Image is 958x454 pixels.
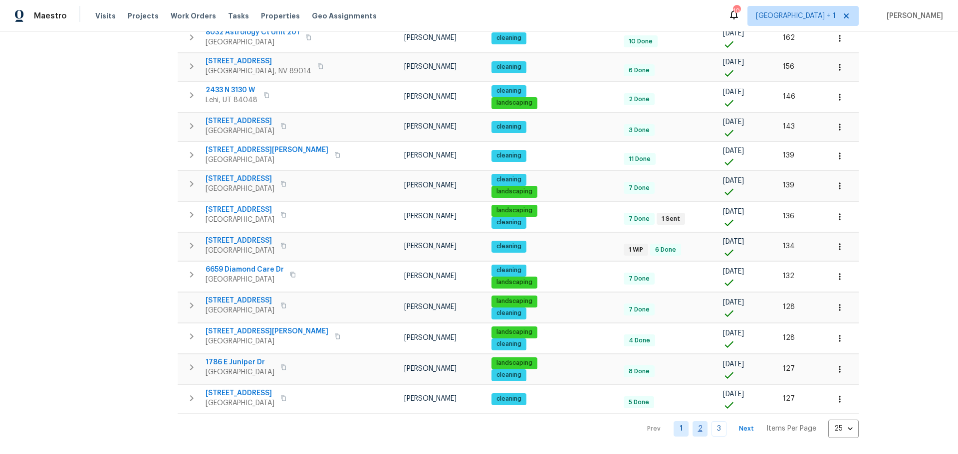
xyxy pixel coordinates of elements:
span: 6659 Diamond Care Dr [206,265,284,275]
span: cleaning [492,151,525,160]
span: 146 [783,93,795,100]
span: Lehi, UT 84048 [206,95,257,105]
span: cleaning [492,34,525,42]
span: Maestro [34,11,67,21]
span: [PERSON_NAME] [404,123,457,130]
span: Projects [128,11,159,21]
span: [DATE] [723,148,744,154]
span: [DATE] [723,268,744,275]
span: 4 Done [625,336,654,345]
span: cleaning [492,123,525,131]
span: [DATE] [723,177,744,184]
span: [STREET_ADDRESS] [206,388,274,398]
span: [PERSON_NAME] [883,11,943,21]
span: cleaning [492,63,525,71]
span: [GEOGRAPHIC_DATA] [206,275,284,285]
span: [PERSON_NAME] [404,243,457,250]
span: [PERSON_NAME] [404,395,457,402]
span: [DATE] [723,59,744,66]
span: landscaping [492,187,536,196]
span: 1 Sent [658,215,684,223]
span: 7 Done [625,215,654,223]
span: 11 Done [625,155,655,163]
span: [GEOGRAPHIC_DATA] [206,126,274,136]
span: [GEOGRAPHIC_DATA] [206,155,328,165]
span: landscaping [492,297,536,305]
div: 25 [828,416,859,442]
span: [DATE] [723,299,744,306]
span: 143 [783,123,795,130]
span: 8 Done [625,367,654,376]
span: 127 [783,395,795,402]
span: [STREET_ADDRESS][PERSON_NAME] [206,145,328,155]
span: 1786 E Juniper Dr [206,357,274,367]
span: 2 Done [625,95,654,104]
span: [STREET_ADDRESS] [206,174,274,184]
span: 128 [783,303,795,310]
span: [GEOGRAPHIC_DATA] [206,246,274,256]
span: [GEOGRAPHIC_DATA] [206,305,274,315]
span: landscaping [492,328,536,336]
span: 134 [783,243,795,250]
span: [STREET_ADDRESS] [206,116,274,126]
span: landscaping [492,359,536,367]
span: [GEOGRAPHIC_DATA] [206,215,274,225]
span: [PERSON_NAME] [404,273,457,280]
span: landscaping [492,99,536,107]
div: 10 [733,6,740,16]
span: 7 Done [625,305,654,314]
span: [DATE] [723,361,744,368]
span: 2433 N 3130 W [206,85,257,95]
span: [GEOGRAPHIC_DATA] [206,336,328,346]
span: Visits [95,11,116,21]
span: [DATE] [723,30,744,37]
a: Goto page 1 [674,421,689,437]
span: [STREET_ADDRESS] [206,296,274,305]
span: Properties [261,11,300,21]
span: cleaning [492,371,525,379]
span: landscaping [492,206,536,215]
span: [PERSON_NAME] [404,334,457,341]
span: [PERSON_NAME] [404,182,457,189]
span: 128 [783,334,795,341]
span: 7 Done [625,184,654,192]
span: [DATE] [723,89,744,96]
span: 6 Done [625,66,654,75]
span: 156 [783,63,794,70]
span: [PERSON_NAME] [404,34,457,41]
span: cleaning [492,340,525,348]
span: [GEOGRAPHIC_DATA] [206,398,274,408]
span: 162 [783,34,795,41]
span: [GEOGRAPHIC_DATA], NV 89014 [206,66,311,76]
span: [PERSON_NAME] [404,365,457,372]
span: [GEOGRAPHIC_DATA] [206,184,274,194]
span: cleaning [492,242,525,251]
span: 10 Done [625,37,657,46]
nav: Pagination Navigation [638,420,859,438]
span: cleaning [492,395,525,403]
span: 6 Done [651,246,680,254]
span: [DATE] [723,208,744,215]
span: 139 [783,152,794,159]
span: [DATE] [723,119,744,126]
span: [STREET_ADDRESS] [206,56,311,66]
span: cleaning [492,309,525,317]
span: [GEOGRAPHIC_DATA] [206,367,274,377]
span: 8032 Astrology Ct Unit 201 [206,27,299,37]
span: [GEOGRAPHIC_DATA] + 1 [756,11,836,21]
span: 3 Done [625,126,654,135]
span: [STREET_ADDRESS][PERSON_NAME] [206,326,328,336]
span: [PERSON_NAME] [404,213,457,220]
span: [DATE] [723,391,744,398]
span: [STREET_ADDRESS] [206,205,274,215]
p: Items Per Page [766,424,816,434]
span: landscaping [492,278,536,287]
span: [PERSON_NAME] [404,303,457,310]
span: 1 WIP [625,246,647,254]
span: [STREET_ADDRESS] [206,236,274,246]
span: cleaning [492,218,525,227]
span: [PERSON_NAME] [404,93,457,100]
span: Work Orders [171,11,216,21]
span: 136 [783,213,794,220]
span: [PERSON_NAME] [404,63,457,70]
